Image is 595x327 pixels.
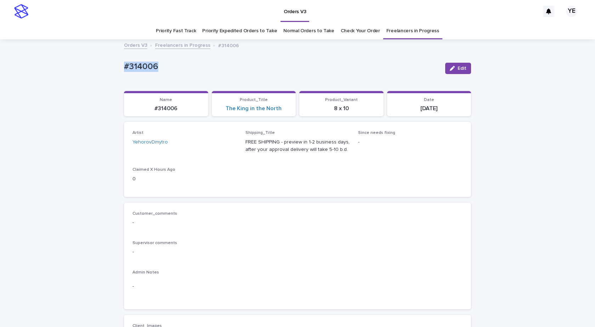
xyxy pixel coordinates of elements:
span: Artist [132,131,143,135]
span: Date [424,98,434,102]
img: stacker-logo-s-only.png [14,4,28,18]
p: [DATE] [391,105,467,112]
p: #314006 [124,62,440,72]
a: Freelancers in Progress [386,23,439,39]
span: Since needs fixing [358,131,395,135]
p: 0 [132,175,237,183]
p: - [132,248,463,256]
p: #314006 [218,41,239,49]
span: Claimed X Hours Ago [132,168,175,172]
a: Orders V3 [124,41,147,49]
span: Customer_comments [132,212,177,216]
p: #314006 [128,105,204,112]
span: Product_Variant [325,98,358,102]
a: Freelancers in Progress [155,41,210,49]
p: 8 x 10 [304,105,379,112]
p: - [132,283,463,290]
a: YehorovDmytro [132,139,168,146]
span: Edit [458,66,466,71]
span: Admin Notes [132,270,159,275]
p: - [358,139,463,146]
span: Supervisor comments [132,241,177,245]
p: FREE SHIPPING - preview in 1-2 business days, after your approval delivery will take 5-10 b.d. [245,139,350,153]
a: The King in the North [226,105,282,112]
span: Shipping_Title [245,131,275,135]
a: Priority Fast Track [156,23,196,39]
a: Priority Expedited Orders to Take [202,23,277,39]
span: Name [160,98,172,102]
a: Check Your Order [341,23,380,39]
p: - [132,219,463,226]
span: Product_Title [240,98,268,102]
button: Edit [445,63,471,74]
a: Normal Orders to Take [283,23,334,39]
div: YE [566,6,577,17]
